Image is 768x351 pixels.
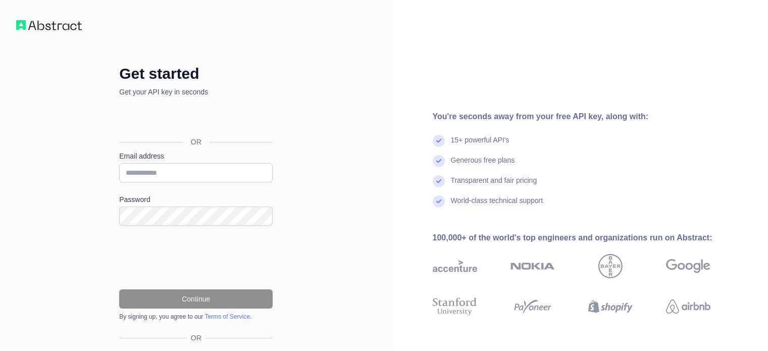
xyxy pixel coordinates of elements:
img: airbnb [666,295,710,318]
div: You're seconds away from your free API key, along with: [433,111,743,123]
p: Get your API key in seconds [119,87,273,97]
div: 15+ powerful API's [451,135,509,155]
h2: Get started [119,65,273,83]
img: check mark [433,135,445,147]
iframe: Sign in with Google Button [114,108,276,130]
span: OR [187,333,206,343]
iframe: reCAPTCHA [119,238,273,277]
img: accenture [433,254,477,278]
span: OR [183,137,210,147]
div: Transparent and fair pricing [451,175,537,195]
div: Generous free plans [451,155,515,175]
img: check mark [433,155,445,167]
div: By signing up, you agree to our . [119,313,273,321]
img: shopify [588,295,633,318]
div: 100,000+ of the world's top engineers and organizations run on Abstract: [433,232,743,244]
img: nokia [510,254,555,278]
label: Email address [119,151,273,161]
img: Workflow [16,20,82,30]
img: stanford university [433,295,477,318]
img: payoneer [510,295,555,318]
img: google [666,254,710,278]
label: Password [119,194,273,205]
button: Continue [119,289,273,309]
img: bayer [598,254,623,278]
img: check mark [433,195,445,208]
img: check mark [433,175,445,187]
div: World-class technical support [451,195,543,216]
a: Terms of Service [204,313,249,320]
